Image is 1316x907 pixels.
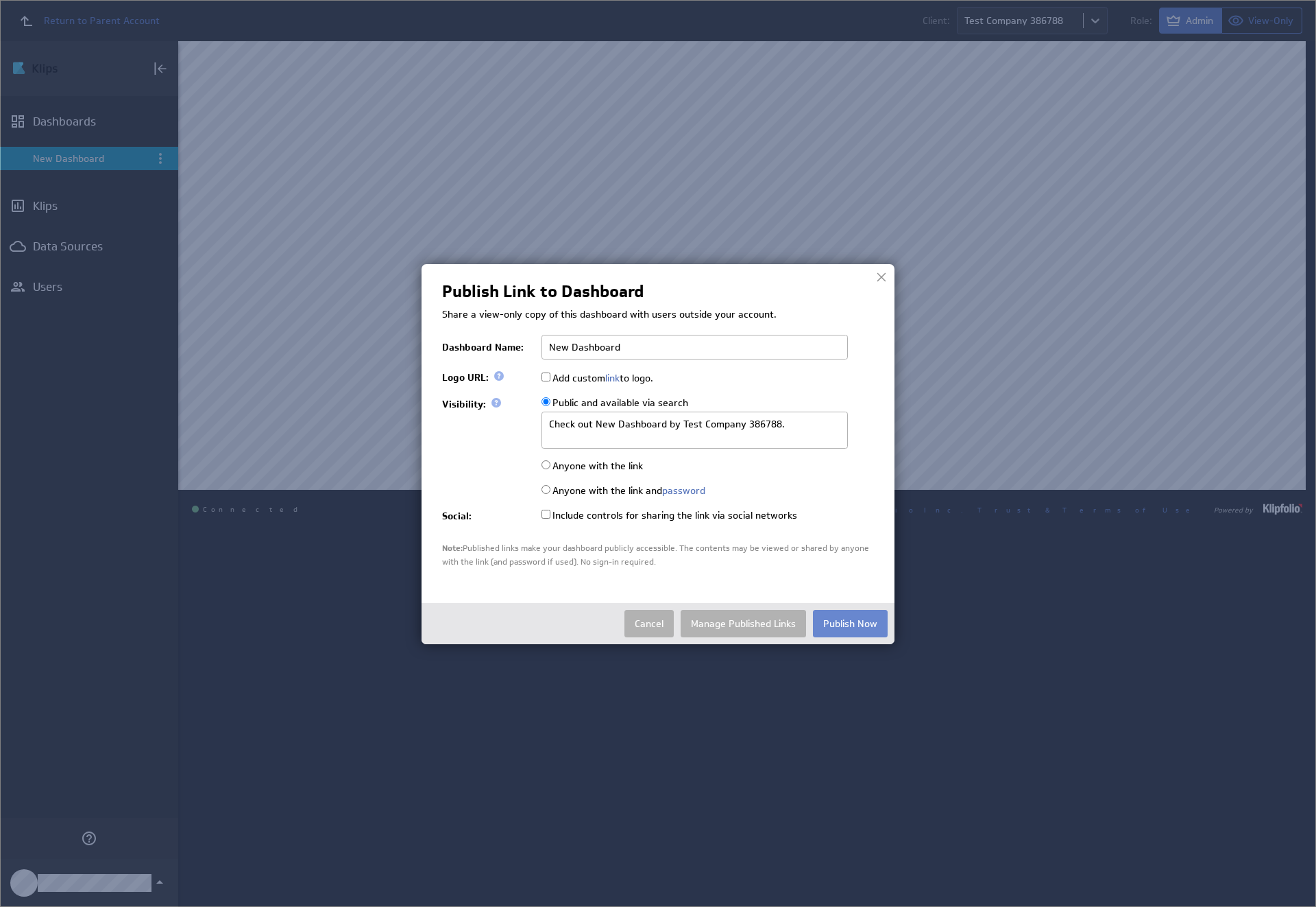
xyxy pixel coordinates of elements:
[541,509,797,521] label: Include controls for sharing the link via social networks
[541,372,653,384] label: Add custom to logo.
[605,372,620,384] a: link
[681,610,806,637] a: Manage Published Links
[442,365,535,390] td: Logo URL:
[442,541,874,569] div: Published links make your dashboard publicly accessible. The contents may be viewed or shared by ...
[442,390,535,453] td: Visibility:
[662,484,705,497] a: password
[442,329,535,365] td: Dashboard Name:
[541,397,550,406] input: Public and available via search
[541,460,643,472] label: Anyone with the link
[541,510,550,519] input: Include controls for sharing the link via social networks
[442,308,874,322] p: Share a view-only copy of this dashboard with users outside your account.
[813,610,888,637] button: Publish Now
[624,610,674,637] button: Cancel
[442,285,644,298] h2: Publish Link to Dashboard
[541,373,550,381] input: Add customlinkto logo.
[442,543,463,554] span: Note:
[541,460,550,469] input: Anyone with the link
[541,484,705,497] label: Anyone with the link and
[541,485,550,494] input: Anyone with the link andpassword
[541,397,688,409] label: Public and available via search
[442,502,535,528] td: Social:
